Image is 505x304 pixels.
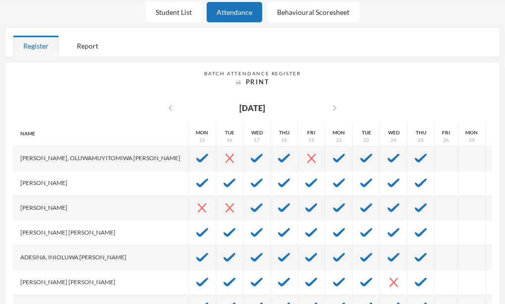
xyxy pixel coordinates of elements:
[13,35,59,57] div: Register
[442,129,450,136] div: Fri
[13,171,188,196] div: [PERSON_NAME]
[443,136,449,144] div: 26
[246,78,270,86] span: Print
[13,245,188,270] div: Adesina, Inioluwa [PERSON_NAME]
[469,136,475,144] div: 29
[333,129,345,136] div: Mon
[13,221,188,245] div: [PERSON_NAME] [PERSON_NAME]
[329,102,340,114] i: chevron_right
[225,129,234,136] div: Tue
[391,136,396,144] div: 24
[308,136,314,144] div: 19
[66,35,109,57] div: Report
[13,196,188,221] div: [PERSON_NAME]
[207,2,262,22] div: Attendance
[254,136,260,144] div: 17
[165,102,176,114] i: chevron_left
[267,2,359,22] div: Behavioural Scoresheet
[307,129,315,136] div: Fri
[418,136,424,144] div: 25
[336,136,342,144] div: 22
[416,129,426,136] div: Thu
[239,102,265,114] div: [DATE]
[388,129,399,136] div: Wed
[13,270,188,295] div: [PERSON_NAME] [PERSON_NAME]
[196,129,208,136] div: Mon
[13,146,188,171] div: [PERSON_NAME], Oluwamuyitomiwa [PERSON_NAME]
[465,129,478,136] div: Mon
[146,2,202,22] div: Student List
[279,129,289,136] div: Thu
[199,136,205,144] div: 15
[281,136,287,144] div: 18
[204,70,301,76] span: Batch Attendance Register
[362,129,371,136] div: Tue
[13,122,188,146] div: Name
[251,129,263,136] div: Wed
[363,136,369,144] div: 23
[226,136,232,144] div: 16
